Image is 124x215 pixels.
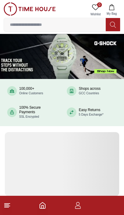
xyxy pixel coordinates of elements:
span: 0 [97,2,102,7]
span: GCC Countries [79,92,99,95]
span: SSL Encrypted [19,115,39,118]
span: My Bag [104,11,119,16]
div: 100% Secure Payments [19,105,57,119]
img: Women's Watches Banner [5,132,119,196]
img: ... [4,2,56,16]
a: Home [39,202,46,209]
div: Shops across [79,86,101,95]
span: Online Customers [19,92,43,95]
span: 5 Days Exchange* [79,113,103,116]
span: Wishlist [88,12,103,17]
a: 0Wishlist [88,2,103,18]
div: 100,000+ [19,86,43,95]
div: Easy Returns [79,108,103,117]
button: My Bag [103,2,120,18]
